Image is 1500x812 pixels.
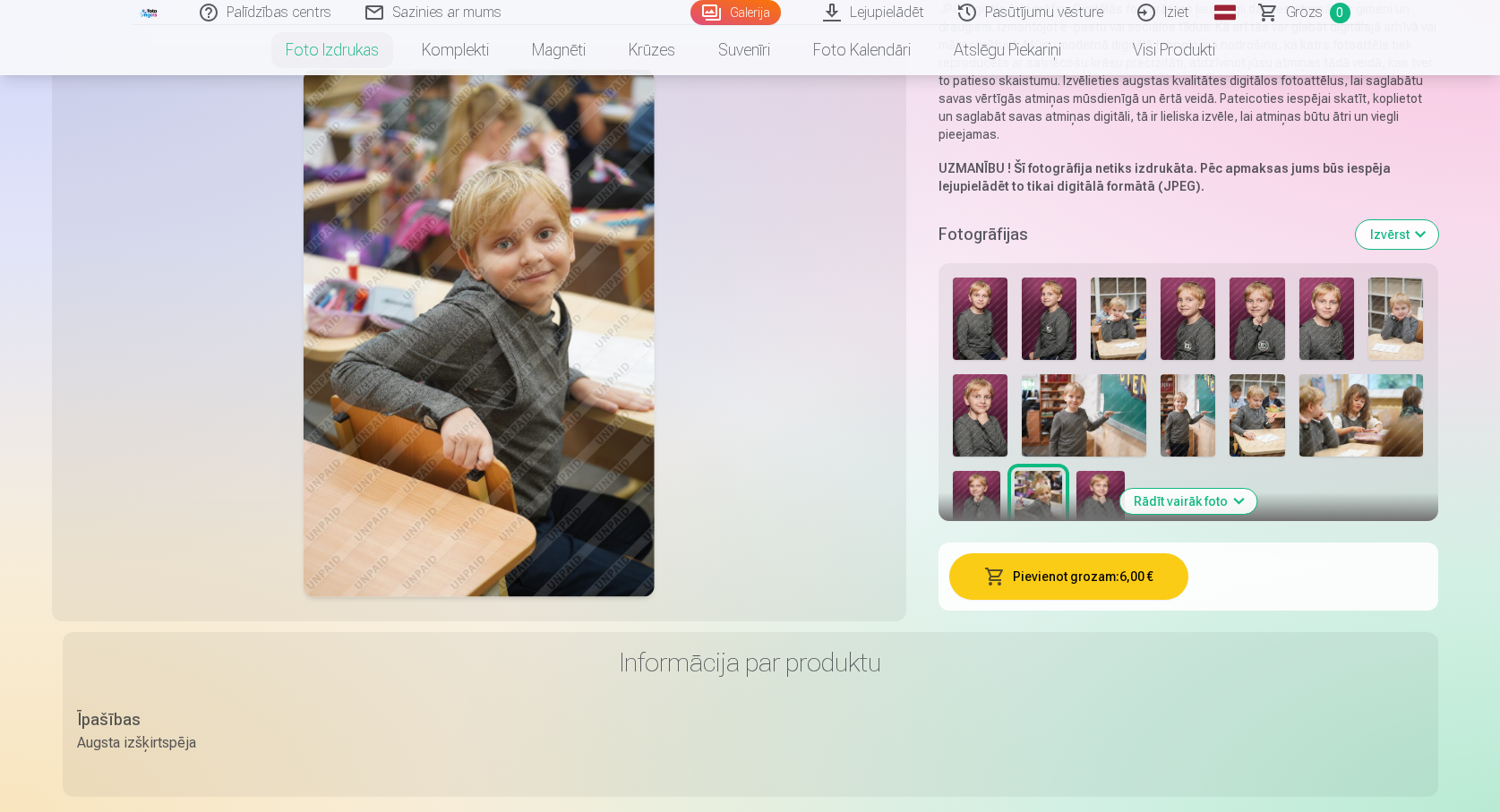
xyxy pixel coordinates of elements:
span: Grozs [1286,2,1323,23]
span: 0 [1330,3,1350,23]
a: Krūzes [607,25,697,75]
strong: Šī fotogrāfija netiks izdrukāta. Pēc apmaksas jums būs iespēja lejupielādēt to tikai digitālā for... [939,161,1391,193]
button: Izvērst [1356,220,1438,249]
a: Foto kalendāri [792,25,932,75]
a: Visi produkti [1083,25,1237,75]
h5: Fotogrāfijas [939,222,1341,247]
a: Komplekti [400,25,510,75]
strong: UZMANĪBU ! [939,161,1011,175]
h3: Informācija par produktu [77,646,1424,679]
img: /fa1 [140,7,159,18]
a: Magnēti [510,25,607,75]
a: Atslēgu piekariņi [932,25,1083,75]
button: Rādīt vairāk foto [1119,489,1256,514]
button: Pievienot grozam:6,00 € [949,553,1188,600]
a: Suvenīri [697,25,792,75]
a: Foto izdrukas [264,25,400,75]
div: Augsta izšķirtspēja [77,732,196,754]
div: Īpašības [77,707,196,732]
